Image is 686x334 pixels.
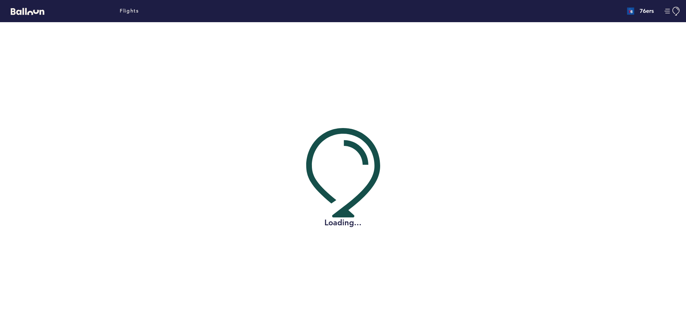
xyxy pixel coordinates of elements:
h4: 76ers [640,7,654,15]
a: Flights [120,7,139,15]
h2: Loading... [306,217,380,228]
a: Balloon [5,7,44,15]
svg: Balloon [11,8,44,15]
button: Manage Account [665,7,681,16]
